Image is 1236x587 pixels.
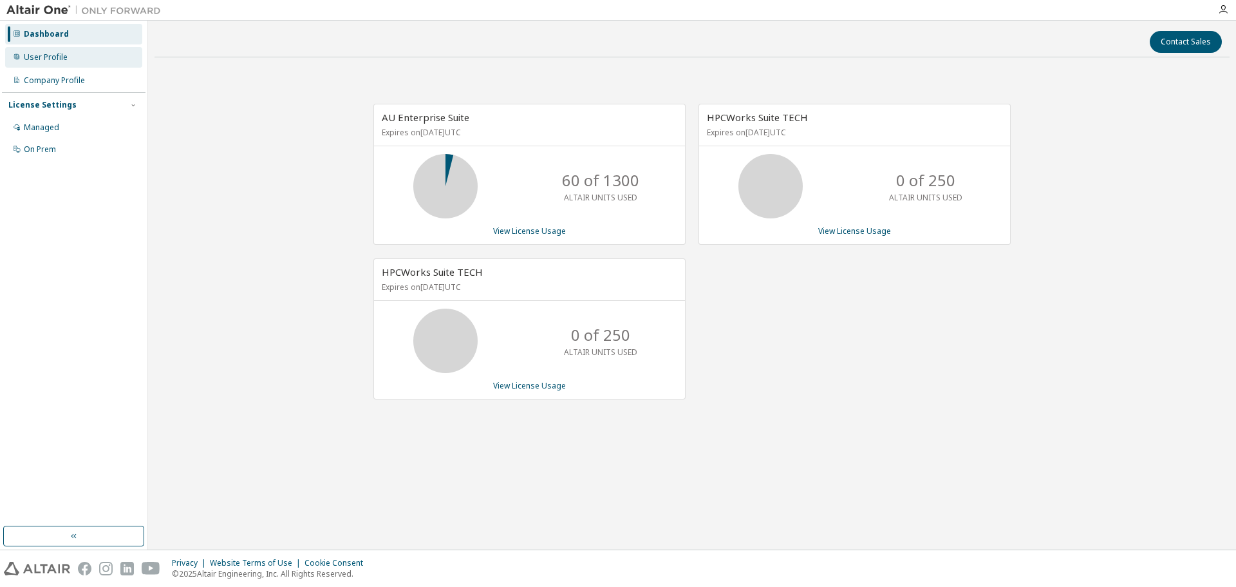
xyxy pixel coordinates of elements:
div: Managed [24,122,59,133]
p: 60 of 1300 [562,169,639,191]
div: Cookie Consent [304,558,371,568]
p: 0 of 250 [896,169,955,191]
img: facebook.svg [78,562,91,575]
div: Dashboard [24,29,69,39]
p: ALTAIR UNITS USED [889,192,962,203]
a: View License Usage [818,226,891,236]
p: Expires on [DATE] UTC [707,127,999,138]
img: Altair One [6,4,167,17]
img: instagram.svg [99,562,113,575]
a: View License Usage [493,380,566,391]
img: altair_logo.svg [4,562,70,575]
button: Contact Sales [1150,31,1222,53]
div: User Profile [24,52,68,63]
p: ALTAIR UNITS USED [564,347,637,358]
span: AU Enterprise Suite [382,111,469,124]
p: 0 of 250 [571,324,630,346]
p: © 2025 Altair Engineering, Inc. All Rights Reserved. [172,568,371,579]
div: Company Profile [24,75,85,86]
div: License Settings [8,100,77,110]
div: Privacy [172,558,210,568]
p: ALTAIR UNITS USED [564,192,637,203]
a: View License Usage [493,226,566,236]
img: linkedin.svg [120,562,134,575]
div: Website Terms of Use [210,558,304,568]
p: Expires on [DATE] UTC [382,127,674,138]
span: HPCWorks Suite TECH [382,265,483,278]
p: Expires on [DATE] UTC [382,282,674,293]
span: HPCWorks Suite TECH [707,111,808,124]
div: On Prem [24,144,56,155]
img: youtube.svg [142,562,160,575]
